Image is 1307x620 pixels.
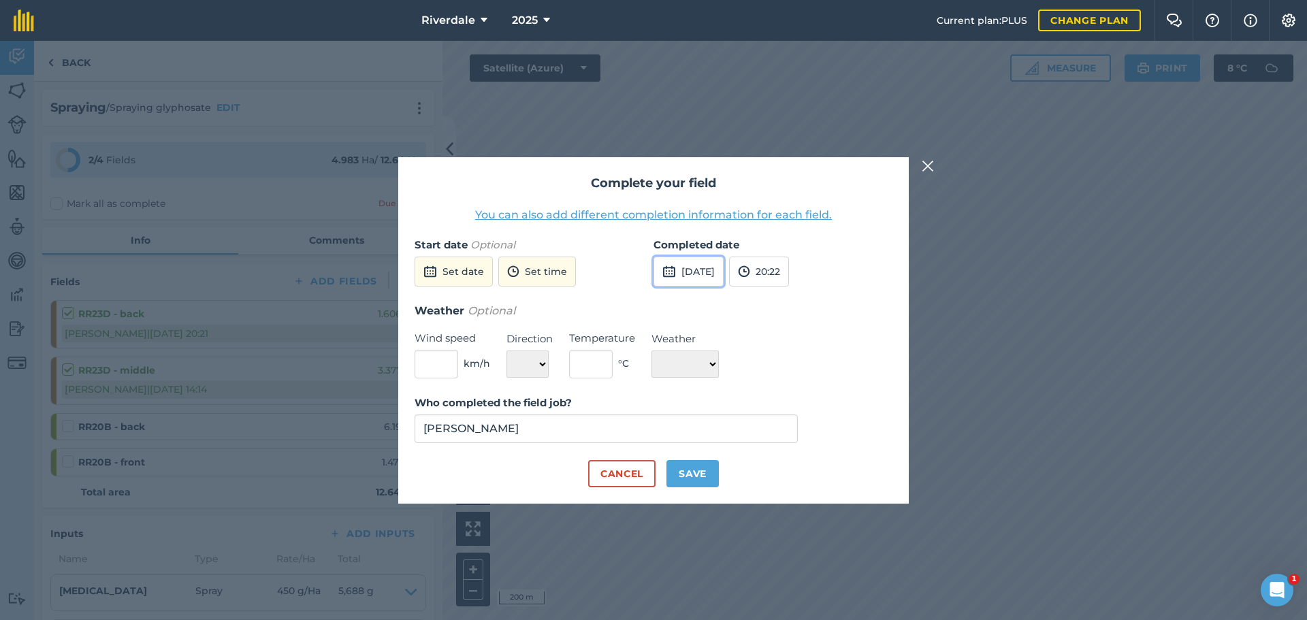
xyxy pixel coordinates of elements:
h2: Complete your field [415,174,892,193]
button: Cancel [588,460,656,487]
strong: Start date [415,238,468,251]
em: Optional [468,304,515,317]
img: A cog icon [1280,14,1297,27]
strong: Who completed the field job? [415,396,572,409]
span: 1 [1289,574,1300,585]
span: km/h [464,356,490,371]
img: Two speech bubbles overlapping with the left bubble in the forefront [1166,14,1182,27]
label: Temperature [569,330,635,346]
img: svg+xml;base64,PD94bWwgdmVyc2lvbj0iMS4wIiBlbmNvZGluZz0idXRmLTgiPz4KPCEtLSBHZW5lcmF0b3I6IEFkb2JlIE... [507,263,519,280]
iframe: Intercom live chat [1261,574,1293,606]
img: svg+xml;base64,PD94bWwgdmVyc2lvbj0iMS4wIiBlbmNvZGluZz0idXRmLTgiPz4KPCEtLSBHZW5lcmF0b3I6IEFkb2JlIE... [738,263,750,280]
em: Optional [470,238,515,251]
button: You can also add different completion information for each field. [475,207,832,223]
label: Direction [506,331,553,347]
label: Weather [651,331,719,347]
button: Save [666,460,719,487]
span: Current plan : PLUS [937,13,1027,28]
button: Set date [415,257,493,287]
span: ° C [618,356,629,371]
strong: Completed date [653,238,739,251]
span: 2025 [512,12,538,29]
button: 20:22 [729,257,789,287]
img: fieldmargin Logo [14,10,34,31]
img: svg+xml;base64,PHN2ZyB4bWxucz0iaHR0cDovL3d3dy53My5vcmcvMjAwMC9zdmciIHdpZHRoPSIxNyIgaGVpZ2h0PSIxNy... [1244,12,1257,29]
button: [DATE] [653,257,724,287]
h3: Weather [415,302,892,320]
img: A question mark icon [1204,14,1221,27]
img: svg+xml;base64,PD94bWwgdmVyc2lvbj0iMS4wIiBlbmNvZGluZz0idXRmLTgiPz4KPCEtLSBHZW5lcmF0b3I6IEFkb2JlIE... [423,263,437,280]
button: Set time [498,257,576,287]
a: Change plan [1038,10,1141,31]
img: svg+xml;base64,PD94bWwgdmVyc2lvbj0iMS4wIiBlbmNvZGluZz0idXRmLTgiPz4KPCEtLSBHZW5lcmF0b3I6IEFkb2JlIE... [662,263,676,280]
label: Wind speed [415,330,490,346]
span: Riverdale [421,12,475,29]
img: svg+xml;base64,PHN2ZyB4bWxucz0iaHR0cDovL3d3dy53My5vcmcvMjAwMC9zdmciIHdpZHRoPSIyMiIgaGVpZ2h0PSIzMC... [922,158,934,174]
